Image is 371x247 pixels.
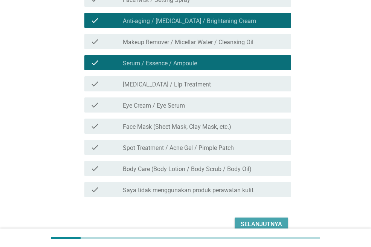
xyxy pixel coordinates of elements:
[90,79,99,88] i: check
[123,39,253,46] label: Makeup Remover / Micellar Water / Cleansing Oil
[123,17,256,25] label: Anti-aging / [MEDICAL_DATA] / Brightening Cream
[90,185,99,194] i: check
[123,102,185,110] label: Eye Cream / Eye Serum
[90,164,99,173] i: check
[123,81,211,88] label: [MEDICAL_DATA] / Lip Treatment
[235,218,288,231] button: Selanjutnya
[90,16,99,25] i: check
[90,143,99,152] i: check
[123,187,253,194] label: Saya tidak menggunakan produk perawatan kulit
[123,165,252,173] label: Body Care (Body Lotion / Body Scrub / Body Oil)
[123,144,234,152] label: Spot Treatment / Acne Gel / Pimple Patch
[241,220,282,229] div: Selanjutnya
[123,123,231,131] label: Face Mask (Sheet Mask, Clay Mask, etc.)
[123,60,197,67] label: Serum / Essence / Ampoule
[90,37,99,46] i: check
[90,58,99,67] i: check
[90,122,99,131] i: check
[90,100,99,110] i: check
